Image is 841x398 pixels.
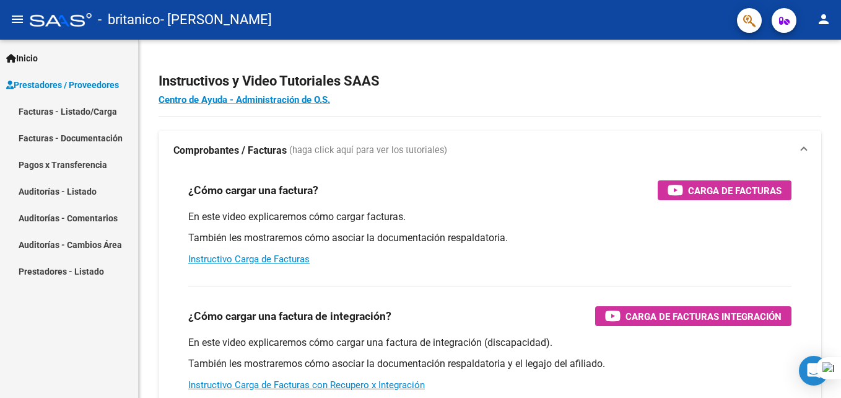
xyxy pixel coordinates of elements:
span: Prestadores / Proveedores [6,78,119,92]
mat-icon: menu [10,12,25,27]
button: Carga de Facturas Integración [595,306,791,326]
a: Instructivo Carga de Facturas con Recupero x Integración [188,379,425,391]
p: También les mostraremos cómo asociar la documentación respaldatoria. [188,231,791,245]
span: Carga de Facturas [688,183,782,198]
span: Inicio [6,51,38,65]
div: Open Intercom Messenger [799,356,829,386]
h2: Instructivos y Video Tutoriales SAAS [159,69,821,93]
p: También les mostraremos cómo asociar la documentación respaldatoria y el legajo del afiliado. [188,357,791,371]
span: - [PERSON_NAME] [160,6,272,33]
h3: ¿Cómo cargar una factura? [188,182,318,199]
a: Instructivo Carga de Facturas [188,254,310,265]
p: En este video explicaremos cómo cargar facturas. [188,210,791,224]
a: Centro de Ayuda - Administración de O.S. [159,94,330,105]
strong: Comprobantes / Facturas [173,144,287,157]
p: En este video explicaremos cómo cargar una factura de integración (discapacidad). [188,336,791,350]
span: (haga click aquí para ver los tutoriales) [289,144,447,157]
button: Carga de Facturas [658,180,791,200]
mat-expansion-panel-header: Comprobantes / Facturas (haga click aquí para ver los tutoriales) [159,131,821,170]
span: Carga de Facturas Integración [625,309,782,324]
mat-icon: person [816,12,831,27]
h3: ¿Cómo cargar una factura de integración? [188,307,391,325]
span: - britanico [98,6,160,33]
